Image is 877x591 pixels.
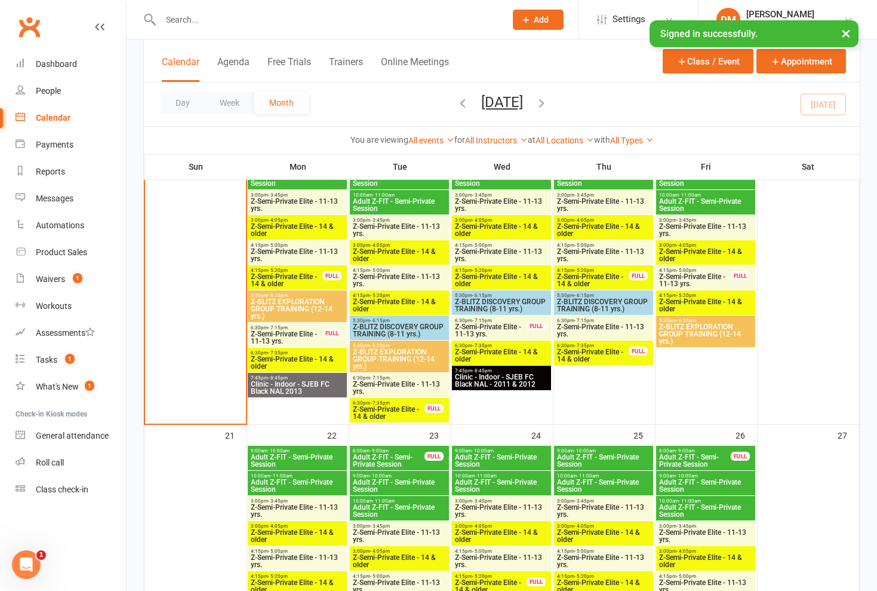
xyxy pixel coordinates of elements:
span: Z-Semi-Private Elite - 14 & older [352,554,447,568]
strong: for [454,135,465,145]
span: - 7:35pm [472,343,492,348]
div: ZenSport [746,20,814,30]
span: - 10:00am [676,473,698,479]
span: 1 [85,381,94,391]
div: [PERSON_NAME] [746,9,814,20]
a: Roll call [16,449,126,476]
a: Tasks 1 [16,347,126,373]
span: Z-Semi-Private Elite - 14 & older [556,348,629,363]
span: - 7:15pm [472,318,492,323]
span: 3:00pm [352,218,447,223]
span: 1 [73,273,82,283]
span: Settings [613,6,645,33]
span: - 4:05pm [574,523,594,529]
span: - 4:05pm [268,218,288,223]
div: Class check-in [36,485,88,494]
span: - 5:00pm [370,574,390,579]
span: - 5:00pm [370,268,390,273]
a: People [16,78,126,105]
div: General attendance [36,431,109,440]
div: People [36,86,61,96]
span: 10:00am [352,498,447,504]
span: - 11:00am [577,473,599,479]
div: 27 [838,425,859,445]
span: 9:00am [352,473,447,479]
span: - 3:45pm [268,192,288,198]
span: Z-Semi-Private Elite - 11-13 yrs. [556,504,651,518]
span: - 11:00am [679,498,701,504]
div: 22 [327,425,349,445]
span: Z-Semi-Private Elite - 11-13 yrs. [454,504,549,518]
span: Z-Semi-Private Elite - 11-13 yrs. [454,248,549,262]
span: 9:00am [454,448,549,454]
a: Workouts [16,293,126,320]
span: - 5:00pm [574,243,594,248]
span: 4:15pm [454,268,549,273]
th: Sun [144,154,247,179]
span: 9:00am [556,448,651,454]
span: Z-BLITZ DISCOVERY GROUP TRAINING (8-11 yrs.) [454,298,549,313]
div: FULL [731,271,750,280]
span: - 3:45pm [574,192,594,198]
span: - 4:05pm [472,523,492,529]
span: 7:45pm [250,375,344,381]
button: × [835,20,857,46]
div: Tasks [36,355,57,365]
span: 3:00pm [454,192,549,198]
span: Adult Z-FIT - Semi-Private Session [556,173,651,187]
span: 4:15pm [556,549,651,554]
span: Adult Z-FIT - Semi-Private Session [250,479,344,493]
span: - 7:15pm [370,375,390,381]
div: Calendar [36,113,70,123]
span: - 4:05pm [370,243,390,248]
span: Z-Semi-Private Elite - 14 & older [556,223,651,237]
span: - 5:20pm [472,268,492,273]
span: Adult Z-FIT - Semi-Private Session [250,173,344,187]
span: - 10:00am [472,448,494,454]
div: Dashboard [36,59,77,69]
span: - 4:05pm [574,218,594,223]
span: Z-BLITZ EXPLORATION GROUP TRAINING (12-14 yrs.) [352,348,447,370]
a: All events [408,136,454,145]
span: - 5:20pm [574,268,594,273]
button: Month [254,92,309,114]
a: Clubworx [14,12,44,42]
span: Z-Semi-Private Elite - 14 & older [352,248,447,262]
span: Z-Semi-Private Elite - 11-13 yrs. [352,381,447,395]
th: Sat [757,154,860,179]
span: 4:15pm [352,574,447,579]
span: Z-Semi-Private Elite - 11-13 yrs. [556,323,651,338]
span: 6:30pm [250,350,344,356]
span: - 3:45pm [370,523,390,529]
span: Adult Z-FIT - Semi-Private Session [250,454,344,468]
span: - 5:20pm [574,574,594,579]
span: 4:15pm [352,268,447,273]
span: - 6:20pm [676,318,696,323]
span: - 11:00am [373,498,395,504]
span: - 9:00am [676,448,695,454]
span: 3:00pm [454,218,549,223]
th: Mon [247,154,349,179]
span: Z-Semi-Private Elite - 11-13 yrs. [658,273,731,287]
span: Z-Semi-Private Elite - 14 & older [556,273,629,287]
span: - 11:00am [270,473,293,479]
div: FULL [731,452,750,461]
span: Z-Semi-Private Elite - 11-13 yrs. [250,554,344,568]
span: 3:00pm [556,523,651,529]
div: FULL [629,271,648,280]
span: 1 [65,354,75,364]
div: Assessments [36,328,95,338]
span: 4:15pm [250,243,344,248]
span: Z-Semi-Private Elite - 14 & older [658,554,753,568]
span: 4:15pm [250,549,344,554]
span: - 10:00am [370,473,392,479]
div: Workouts [36,301,72,311]
span: 5:30pm [556,293,651,298]
div: 25 [633,425,655,445]
span: Adult Z-FIT - Semi-Private Session [352,173,447,187]
span: Z-Semi-Private Elite - 14 & older [454,273,549,287]
span: - 5:00pm [472,243,492,248]
span: - 5:00pm [268,243,288,248]
span: Adult Z-FIT - Semi-Private Session [658,504,753,518]
span: 3:00pm [454,498,549,504]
